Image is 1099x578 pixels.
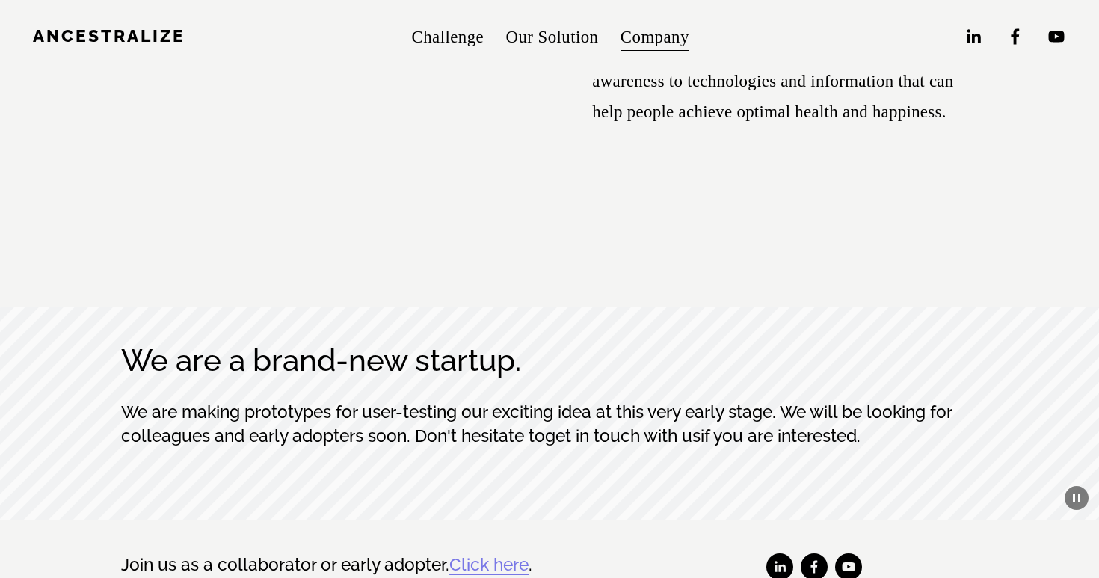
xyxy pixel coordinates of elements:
span: We are a brand-new startup. [121,342,521,378]
a: YouTube [1047,27,1066,46]
a: folder dropdown [621,19,689,54]
a: Our Solution [506,19,599,54]
span: if you are interested. [701,426,861,446]
span: We are making prototypes for user-testing our exciting idea at this very early stage. We will be ... [121,402,956,445]
a: get in touch with us [545,426,701,446]
a: Click here [449,553,529,577]
a: Ancestralize [33,26,185,46]
h3: Join us as a collaborator or early adopter. . [121,553,625,577]
span: Company [621,22,689,52]
a: Challenge [412,19,484,54]
a: LinkedIn [964,27,983,46]
a: Facebook [1006,27,1025,46]
button: Pause Background [1065,486,1089,510]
